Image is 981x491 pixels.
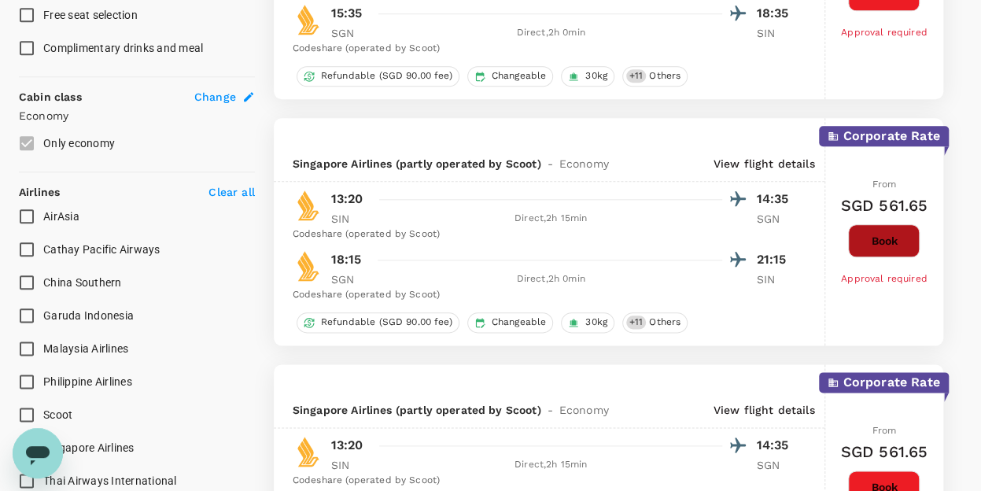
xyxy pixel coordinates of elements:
[622,312,688,333] div: +11Others
[297,66,459,87] div: Refundable (SGD 90.00 fee)
[757,250,796,269] p: 21:15
[208,184,254,200] p: Clear all
[293,156,541,172] span: Singapore Airlines (partly operated by Scoot)
[757,211,796,227] p: SGN
[43,137,115,150] span: Only economy
[843,127,939,146] p: Corporate Rate
[561,66,614,87] div: 30kg
[579,316,614,329] span: 30kg
[714,402,815,418] p: View flight details
[841,439,928,464] h6: SGD 561.65
[757,436,796,455] p: 14:35
[843,373,939,392] p: Corporate Rate
[485,69,553,83] span: Changeable
[293,227,796,242] div: Codeshare (operated by Scoot)
[293,250,324,282] img: SQ
[485,316,553,329] span: Changeable
[315,316,459,329] span: Refundable (SGD 90.00 fee)
[643,69,687,83] span: Others
[293,473,796,489] div: Codeshare (operated by Scoot)
[841,273,928,284] span: Approval required
[19,186,60,198] strong: Airlines
[315,69,459,83] span: Refundable (SGD 90.00 fee)
[43,210,79,223] span: AirAsia
[43,9,138,21] span: Free seat selection
[293,436,324,467] img: SQ
[559,156,609,172] span: Economy
[331,271,371,287] p: SGN
[19,108,255,124] p: Economy
[848,224,920,257] button: Book
[194,89,236,105] span: Change
[561,312,614,333] div: 30kg
[43,309,134,322] span: Garuda Indonesia
[331,25,371,41] p: SGN
[43,408,72,421] span: Scoot
[293,41,796,57] div: Codeshare (operated by Scoot)
[757,190,796,209] p: 14:35
[331,250,362,269] p: 18:15
[626,316,646,329] span: + 11
[43,441,135,454] span: Singapore Airlines
[331,190,363,209] p: 13:20
[293,287,796,303] div: Codeshare (operated by Scoot)
[714,156,815,172] p: View flight details
[757,4,796,23] p: 18:35
[467,66,554,87] div: Changeable
[841,27,928,38] span: Approval required
[331,4,363,23] p: 15:35
[43,342,128,355] span: Malaysia Airlines
[13,428,63,478] iframe: Button to launch messaging window
[541,156,559,172] span: -
[293,402,541,418] span: Singapore Airlines (partly operated by Scoot)
[43,474,177,487] span: Thai Airways International
[297,312,459,333] div: Refundable (SGD 90.00 fee)
[293,190,324,221] img: SQ
[380,271,722,287] div: Direct , 2h 0min
[43,375,132,388] span: Philippine Airlines
[559,402,609,418] span: Economy
[841,193,928,218] h6: SGD 561.65
[43,243,160,256] span: Cathay Pacific Airways
[380,457,722,473] div: Direct , 2h 15min
[331,436,363,455] p: 13:20
[757,457,796,473] p: SGN
[331,211,371,227] p: SIN
[541,402,559,418] span: -
[467,312,554,333] div: Changeable
[43,276,122,289] span: China Southern
[331,457,371,473] p: SIN
[643,316,687,329] span: Others
[380,211,722,227] div: Direct , 2h 15min
[380,25,722,41] div: Direct , 2h 0min
[872,425,896,436] span: From
[872,179,896,190] span: From
[622,66,688,87] div: +11Others
[579,69,614,83] span: 30kg
[19,90,82,103] strong: Cabin class
[626,69,646,83] span: + 11
[757,25,796,41] p: SIN
[293,4,324,35] img: SQ
[43,42,203,54] span: Complimentary drinks and meal
[757,271,796,287] p: SIN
